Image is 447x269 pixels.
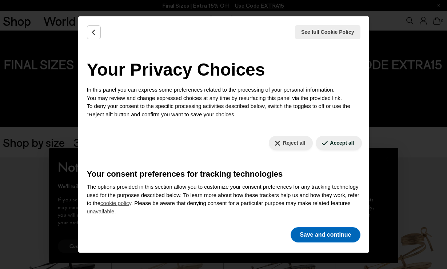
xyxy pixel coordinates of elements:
[269,136,313,150] button: Reject all
[87,168,360,180] h3: Your consent preferences for tracking technologies
[295,25,360,39] button: See full Cookie Policy
[87,183,360,216] p: The options provided in this section allow you to customize your consent preferences for any trac...
[87,86,360,119] p: In this panel you can express some preferences related to the processing of your personal informa...
[100,200,131,206] a: cookie policy - link opens in a new tab
[291,227,360,242] button: Save and continue
[301,28,354,36] span: See full Cookie Policy
[87,57,360,83] h2: Your Privacy Choices
[87,25,101,39] button: Back
[316,136,362,150] button: Accept all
